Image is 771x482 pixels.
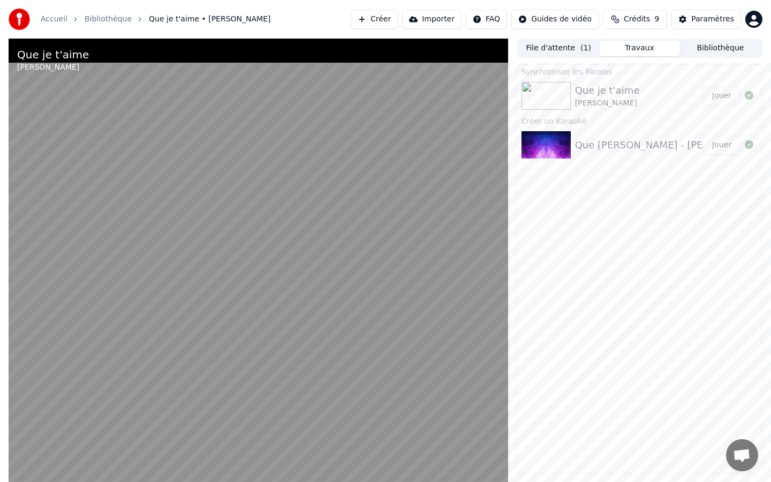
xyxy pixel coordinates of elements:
[680,41,761,56] button: Bibliothèque
[671,10,741,29] button: Paramètres
[149,14,270,25] span: Que je t'aime • [PERSON_NAME]
[466,10,507,29] button: FAQ
[41,14,67,25] a: Accueil
[511,10,599,29] button: Guides de vidéo
[517,114,762,127] div: Créer un Karaoké
[624,14,650,25] span: Crédits
[580,43,591,54] span: ( 1 )
[85,14,132,25] a: Bibliothèque
[402,10,462,29] button: Importer
[603,10,667,29] button: Crédits9
[518,41,599,56] button: File d'attente
[654,14,659,25] span: 9
[517,65,762,78] div: Synchroniser les Paroles
[17,47,89,62] div: Que je t'aime
[703,86,740,106] button: Jouer
[691,14,734,25] div: Paramètres
[17,62,89,73] div: [PERSON_NAME]
[41,14,271,25] nav: breadcrumb
[703,135,740,155] button: Jouer
[726,439,758,471] a: Ouvrir le chat
[575,98,640,109] div: [PERSON_NAME]
[599,41,680,56] button: Travaux
[351,10,398,29] button: Créer
[9,9,30,30] img: youka
[575,83,640,98] div: Que je t'aime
